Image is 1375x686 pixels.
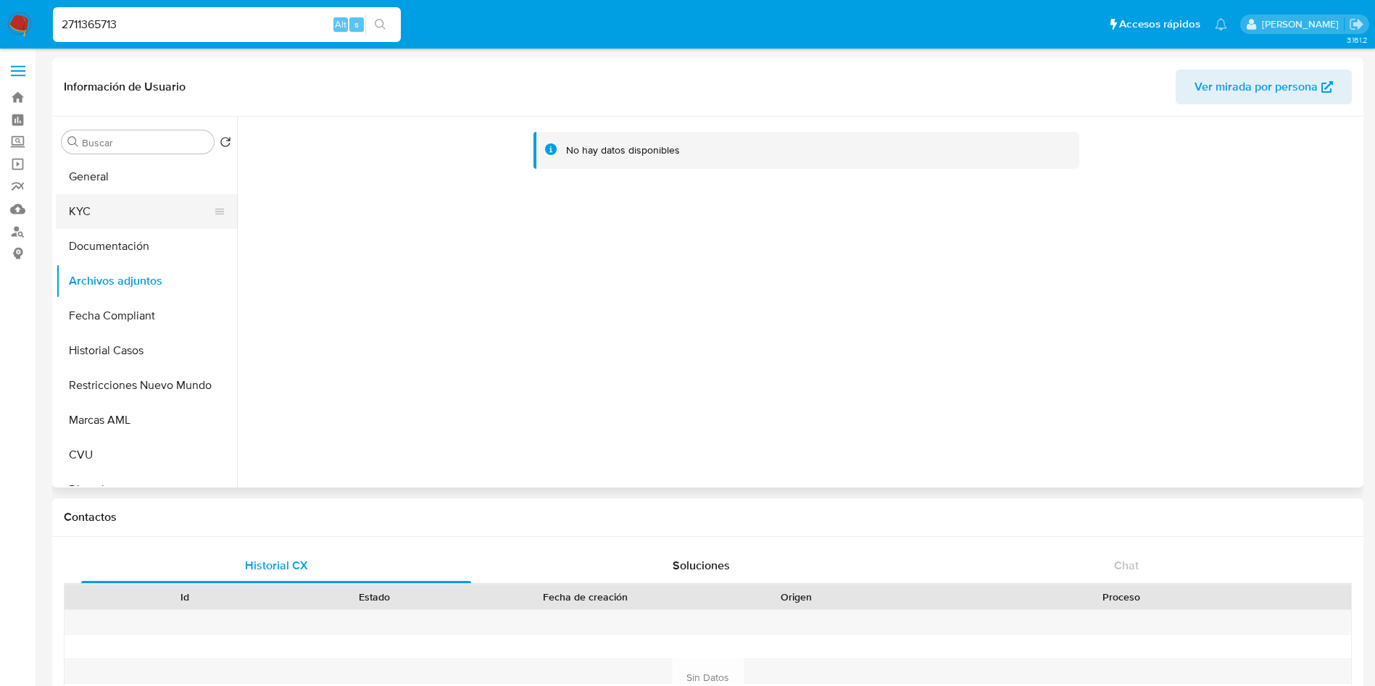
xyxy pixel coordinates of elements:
[56,194,225,229] button: KYC
[220,136,231,152] button: Volver al orden por defecto
[902,590,1341,604] div: Proceso
[712,590,881,604] div: Origen
[56,333,237,368] button: Historial Casos
[365,14,395,35] button: search-icon
[1119,17,1200,32] span: Accesos rápidos
[1114,557,1139,574] span: Chat
[56,229,237,264] button: Documentación
[56,368,237,403] button: Restricciones Nuevo Mundo
[56,159,237,194] button: General
[64,80,186,94] h1: Información de Usuario
[673,557,730,574] span: Soluciones
[1215,18,1227,30] a: Notificaciones
[1195,70,1318,104] span: Ver mirada por persona
[1176,70,1352,104] button: Ver mirada por persona
[56,403,237,438] button: Marcas AML
[56,264,237,298] button: Archivos adjuntos
[566,143,680,157] div: No hay datos disponibles
[64,510,1352,524] h1: Contactos
[245,557,308,574] span: Historial CX
[82,136,208,149] input: Buscar
[56,438,237,472] button: CVU
[1262,17,1344,31] p: sandra.helbardt@mercadolibre.com
[480,590,691,604] div: Fecha de creación
[290,590,460,604] div: Estado
[53,15,401,34] input: Buscar usuario o caso...
[56,298,237,333] button: Fecha Compliant
[67,136,79,148] button: Buscar
[100,590,270,604] div: Id
[56,472,237,507] button: Direcciones
[354,17,359,31] span: s
[1349,17,1364,32] a: Salir
[335,17,346,31] span: Alt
